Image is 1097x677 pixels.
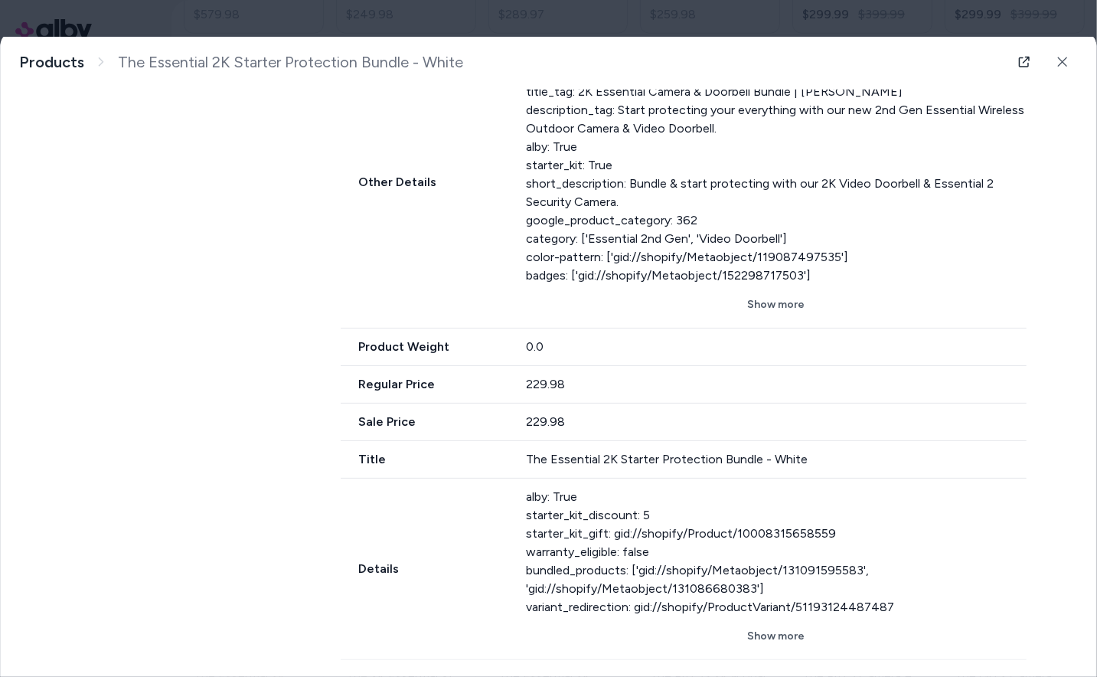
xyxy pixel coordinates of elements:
[526,623,1027,650] button: Show more
[341,173,508,191] span: Other Details
[341,560,508,578] span: Details
[341,338,508,356] span: Product Weight
[19,53,84,72] a: Products
[526,338,1027,356] div: 0.0
[526,375,1027,394] div: 229.98
[526,488,1027,616] div: alby: True starter_kit_discount: 5 starter_kit_gift: gid://shopify/Product/10008315658559 warrant...
[526,46,1027,285] div: color_variations: ['White'] product_class: HARDWARE title_tag: 2K Essential Camera & Doorbell Bun...
[526,291,1027,319] button: Show more
[118,53,463,72] span: The Essential 2K Starter Protection Bundle - White
[19,53,463,72] nav: breadcrumb
[526,450,1027,469] div: The Essential 2K Starter Protection Bundle - White
[526,413,1027,431] div: 229.98
[341,413,508,431] span: Sale Price
[341,375,508,394] span: Regular Price
[341,450,508,469] span: Title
